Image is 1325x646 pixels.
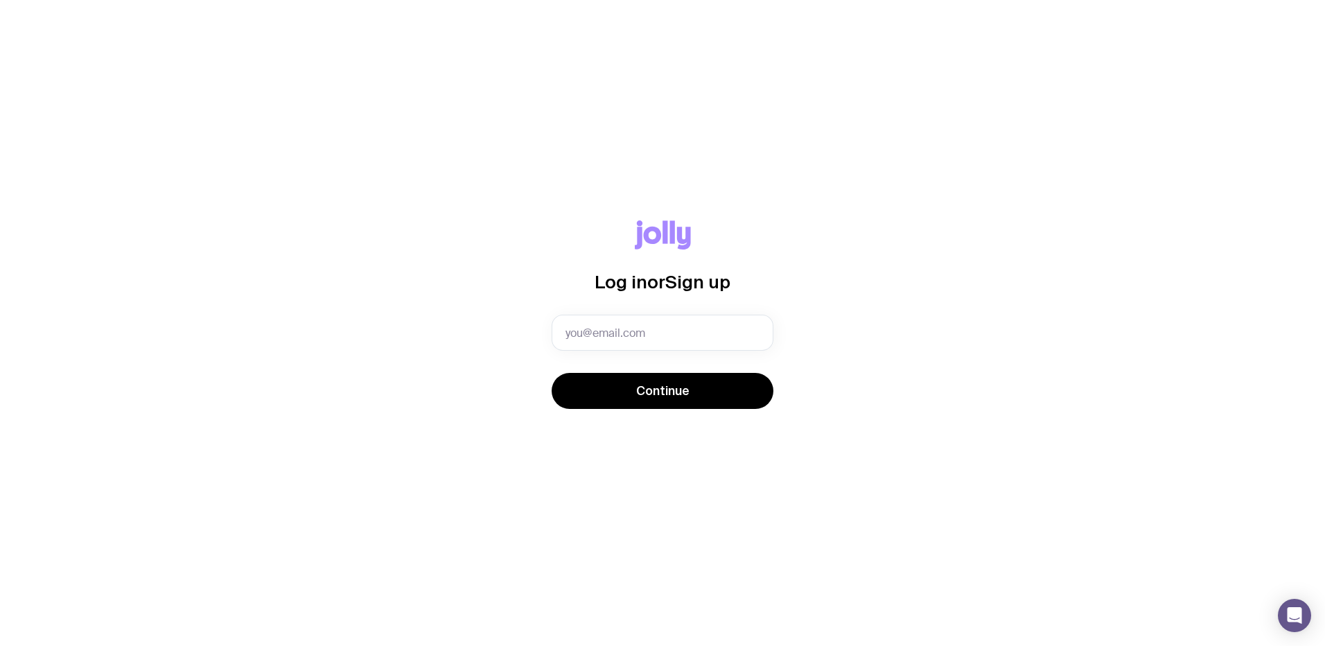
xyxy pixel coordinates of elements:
span: Log in [595,272,647,292]
span: Sign up [665,272,730,292]
input: you@email.com [552,315,773,351]
button: Continue [552,373,773,409]
span: or [647,272,665,292]
span: Continue [636,383,690,399]
div: Open Intercom Messenger [1278,599,1311,632]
